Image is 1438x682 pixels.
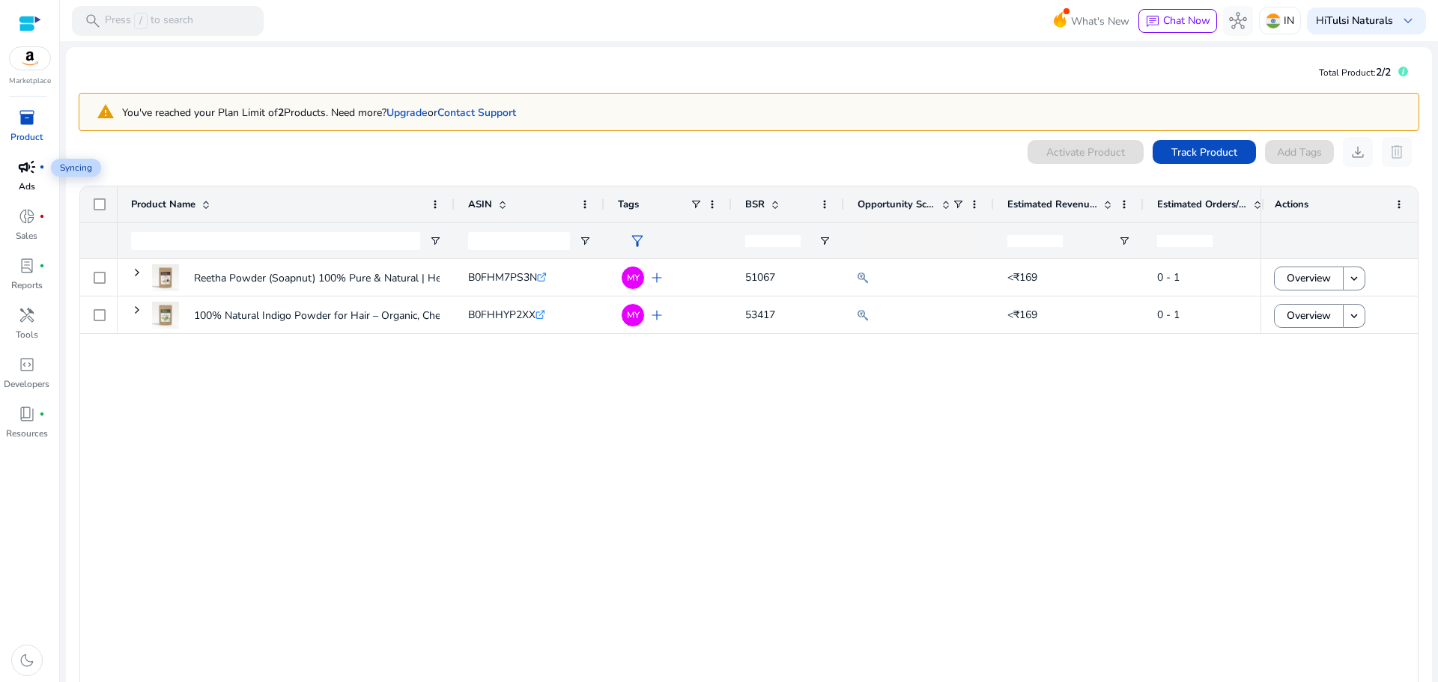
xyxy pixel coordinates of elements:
span: donut_small [18,207,36,225]
p: Resources [6,427,48,440]
span: ASIN [468,198,492,211]
button: hub [1223,6,1253,36]
span: download [1349,143,1367,161]
input: Product Name Filter Input [131,232,420,250]
span: hub [1229,12,1247,30]
span: chat [1145,14,1160,29]
b: 2 [278,106,284,120]
mat-icon: keyboard_arrow_down [1347,272,1361,285]
span: Actions [1275,198,1308,211]
span: Total Product: [1319,67,1376,79]
span: keyboard_arrow_down [1399,12,1417,30]
span: Track Product [1171,144,1237,160]
span: 2/2 [1376,65,1391,79]
p: Sales [16,229,37,243]
span: Syncing [51,159,101,177]
p: Tools [16,328,38,341]
span: <₹169 [1007,308,1037,322]
button: Open Filter Menu [579,235,591,247]
span: B0FHHYP2XX [468,308,536,322]
span: lab_profile [18,257,36,275]
a: Upgrade [386,106,428,120]
span: Estimated Revenue/Day [1007,198,1097,211]
span: Overview [1287,263,1331,293]
span: fiber_manual_record [39,411,45,417]
span: 53417 [745,308,775,322]
span: MY [627,273,640,282]
button: Open Filter Menu [819,235,831,247]
span: add [648,306,666,324]
span: Product Name [131,198,195,211]
img: in.svg [1266,13,1281,28]
p: Reports [11,278,43,292]
span: Chat Now [1163,13,1210,28]
span: Estimated Orders/Day [1157,198,1247,211]
button: Open Filter Menu [1118,235,1130,247]
span: fiber_manual_record [39,164,45,170]
p: You've reached your Plan Limit of Products. Need more? [122,105,516,121]
button: download [1343,137,1373,167]
span: code_blocks [18,356,36,374]
span: search [84,12,102,30]
span: 51067 [745,270,775,284]
button: Track Product [1153,140,1256,164]
span: <₹169 [1007,270,1037,284]
span: fiber_manual_record [39,263,45,269]
mat-icon: keyboard_arrow_down [1347,309,1361,323]
span: dark_mode [18,651,36,669]
span: book_4 [18,405,36,423]
b: Tulsi Naturals [1326,13,1393,28]
span: fiber_manual_record [39,213,45,219]
span: inventory_2 [18,109,36,127]
span: B0FHM7PS3N [468,270,537,284]
span: Tags [618,198,639,211]
img: amazon.svg [10,47,50,70]
a: Contact Support [437,106,516,120]
p: Hi [1316,16,1393,26]
button: Overview [1274,267,1344,290]
span: What's New [1071,8,1129,34]
button: Overview [1274,304,1344,328]
p: Reetha Powder (Soapnut) 100% Pure & Natural | Herbal Hair Cleanser... [194,263,532,293]
span: MY [627,311,640,320]
span: handyman [18,306,36,324]
span: add [648,269,666,287]
button: chatChat Now [1138,9,1217,33]
p: Press to search [105,13,193,29]
p: Ads [19,180,35,193]
span: or [386,106,437,120]
p: 100% Natural Indigo Powder for Hair – Organic, Chemical-Free... [194,300,496,331]
span: campaign [18,158,36,176]
p: Developers [4,377,49,391]
p: IN [1284,7,1294,34]
input: ASIN Filter Input [468,232,570,250]
span: 0 - 1 [1157,270,1180,284]
span: Opportunity Score [858,198,935,211]
button: Open Filter Menu [429,235,441,247]
span: BSR [745,198,765,211]
mat-icon: warning [85,100,122,125]
p: Marketplace [9,76,51,87]
span: Overview [1287,300,1331,331]
span: 0 - 1 [1157,308,1180,322]
p: Product [10,130,43,144]
img: 71av0PV5tFL.jpg [152,264,179,291]
span: / [134,13,148,29]
img: 71c+5eNR31L.jpg [152,302,179,329]
span: filter_alt [628,232,646,250]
